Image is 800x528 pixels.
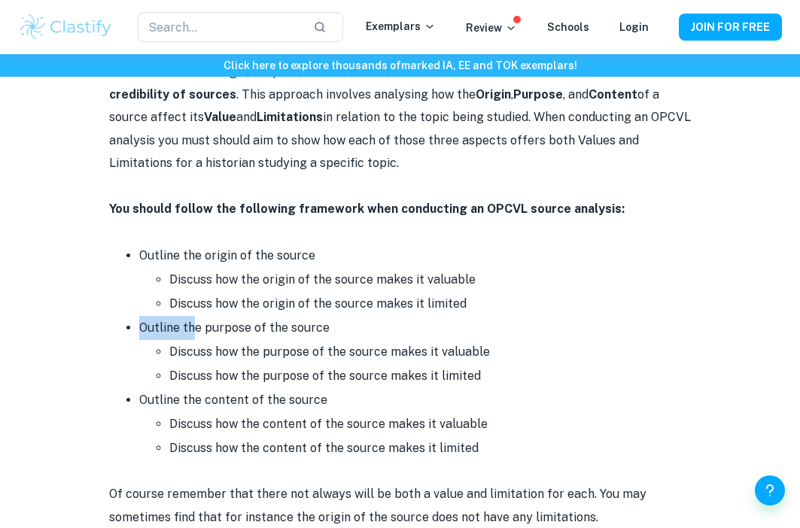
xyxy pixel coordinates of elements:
button: Help and Feedback [755,475,785,505]
a: Schools [547,21,589,33]
p: Exemplars [366,18,436,35]
h6: Click here to explore thousands of marked IA, EE and TOK exemplars ! [3,57,797,74]
p: Review [466,20,517,36]
li: Discuss how the content of the source makes it valuable [169,412,692,436]
li: Discuss how the purpose of the source makes it valuable [169,340,692,364]
a: Login [619,21,649,33]
li: Discuss how the content of the source makes it limited [169,436,692,460]
strong: Purpose [513,87,563,102]
img: Clastify logo [18,12,114,42]
strong: Limitations [257,110,323,124]
p: OPCVL stands for Origin, Purpose, Content, Value, and Limitation. It is a method . This approach ... [109,61,692,175]
li: Discuss how the origin of the source makes it valuable [169,268,692,292]
li: Outline the purpose of the source [139,316,692,388]
li: Discuss how the purpose of the source makes it limited [169,364,692,388]
strong: Value [204,110,236,124]
li: Outline the origin of the source [139,244,692,316]
strong: Content [589,87,637,102]
input: Search... [138,12,301,42]
li: Outline the content of the source [139,388,692,460]
button: JOIN FOR FREE [679,14,782,41]
li: Discuss how the origin of the source makes it limited [169,292,692,316]
strong: Origin [476,87,511,102]
strong: You should follow the following framework when conducting an OPCVL source analysis: [109,202,625,216]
